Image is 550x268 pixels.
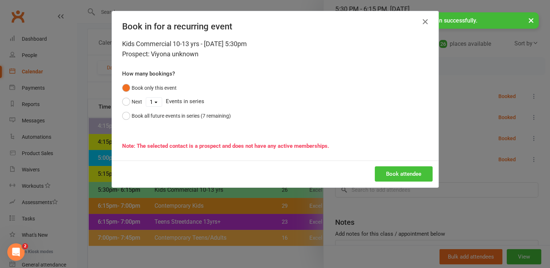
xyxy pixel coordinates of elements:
div: Book all future events in series (7 remaining) [132,112,231,120]
iframe: Intercom live chat [7,243,25,261]
button: Book only this event [122,81,177,95]
div: Note: The selected contact is a prospect and does not have any active memberships. [122,142,428,150]
button: Book all future events in series (7 remaining) [122,109,231,123]
label: How many bookings? [122,69,175,78]
h4: Book in for a recurring event [122,21,428,32]
button: Book attendee [375,166,433,182]
div: Kids Commercial 10-13 yrs - [DATE] 5:30pm Prospect: Viyona unknown [122,39,428,59]
span: 2 [22,243,28,249]
button: Close [419,16,431,28]
div: Events in series [122,95,428,109]
button: Next [122,95,142,109]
